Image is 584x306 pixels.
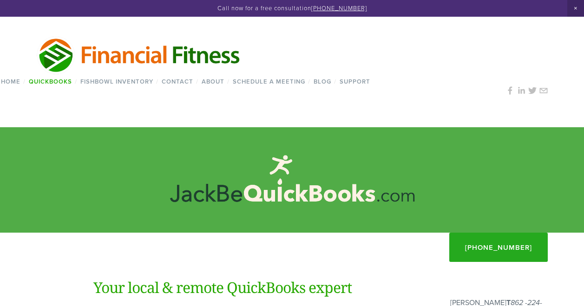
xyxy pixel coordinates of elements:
[336,75,373,88] a: Support
[36,35,242,75] img: Financial Fitness Consulting
[158,75,196,88] a: Contact
[75,77,77,86] span: /
[23,77,26,86] span: /
[198,75,227,88] a: About
[26,75,75,88] a: QuickBooks
[449,233,548,262] a: [PHONE_NUMBER]
[156,77,158,86] span: /
[334,77,336,86] span: /
[36,169,548,191] h1: JackBeQuickBooks™ Services
[230,75,308,88] a: Schedule a Meeting
[308,77,310,86] span: /
[77,75,156,88] a: Fishbowl Inventory
[18,5,566,12] p: Call now for a free consultation
[227,77,230,86] span: /
[196,77,198,86] span: /
[36,276,408,299] h1: Your local & remote QuickBooks expert
[310,75,334,88] a: Blog
[311,4,367,12] a: [PHONE_NUMBER]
